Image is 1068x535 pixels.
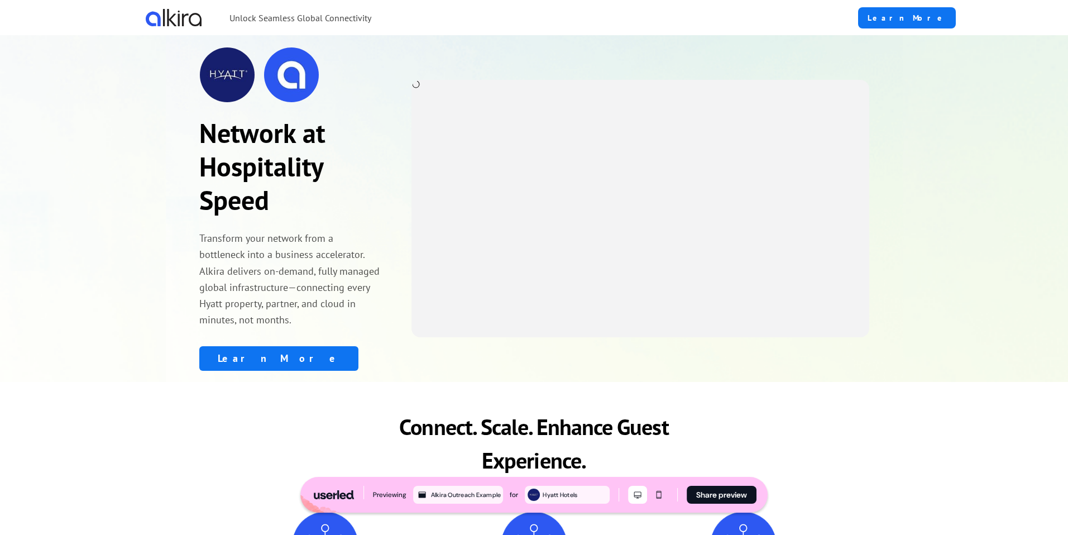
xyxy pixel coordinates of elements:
[543,490,607,500] div: Hyatt Hotels
[199,116,380,217] h1: Network at Hospitality Speed
[858,7,956,28] a: Learn More
[628,486,647,504] button: Desktop mode
[510,489,518,500] div: for
[199,230,380,328] p: Transform your network from a bottleneck into a business accelerator. Alkira delivers on-demand, ...
[229,11,371,25] p: Unlock Seamless Global Connectivity
[687,486,756,504] button: Share preview
[358,410,711,477] p: Connect. Scale. Enhance Guest Experience.
[431,490,501,500] div: Alkira Outreach Example
[649,486,668,504] button: Mobile mode
[199,346,358,371] a: Learn More
[373,489,406,500] div: Previewing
